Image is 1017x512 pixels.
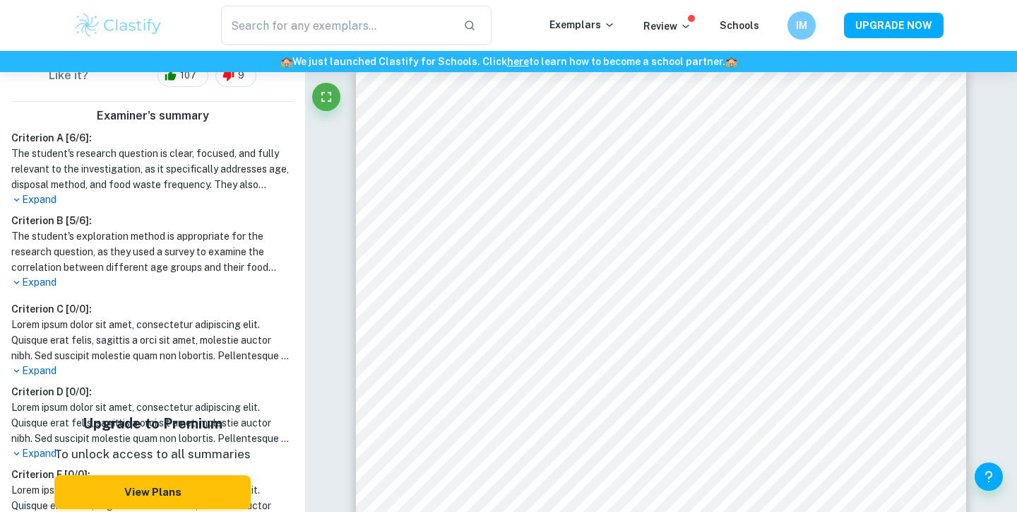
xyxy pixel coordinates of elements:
h6: We just launched Clastify for Schools. Click to learn how to become a school partner. [3,54,1014,69]
p: Exemplars [549,17,615,33]
button: Help and Feedback [975,462,1003,491]
h5: Upgrade to Premium [54,413,251,434]
h6: Examiner's summary [6,107,299,124]
h6: Criterion B [ 5 / 6 ]: [11,213,294,228]
p: To unlock access to all summaries [54,446,251,464]
p: Expand [11,192,294,207]
h6: Like it? [49,67,88,84]
p: Review [643,18,691,34]
h6: Criterion A [ 6 / 6 ]: [11,130,294,146]
span: 🏫 [280,56,292,67]
h1: The student's research question is clear, focused, and fully relevant to the investigation, as it... [11,146,294,192]
div: 9 [215,64,256,87]
h1: The student's exploration method is appropriate for the research question, as they used a survey ... [11,228,294,275]
button: IM [787,11,816,40]
img: Clastify logo [73,11,163,40]
h6: IM [794,18,810,33]
span: 🏫 [725,56,737,67]
button: Fullscreen [312,83,340,111]
span: 107 [172,69,204,83]
span: 9 [230,69,252,83]
a: Schools [720,20,759,31]
p: Expand [11,275,294,290]
input: Search for any exemplars... [221,6,452,45]
button: View Plans [54,475,251,509]
a: here [507,56,529,67]
button: UPGRADE NOW [844,13,944,38]
div: 107 [157,64,208,87]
